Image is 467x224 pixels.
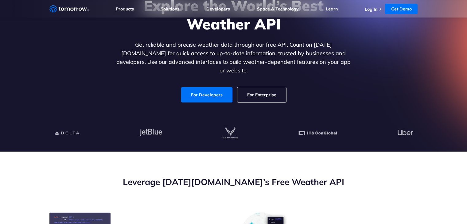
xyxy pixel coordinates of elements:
a: For Enterprise [237,87,286,102]
a: Products [116,6,134,12]
a: Learn [326,6,338,12]
a: Log In [364,6,377,12]
a: Get Demo [385,4,418,14]
a: Developers [206,6,230,12]
a: For Developers [181,87,232,102]
a: Home link [49,4,89,14]
h2: Leverage [DATE][DOMAIN_NAME]’s Free Weather API [49,176,418,188]
p: Get reliable and precise weather data through our free API. Count on [DATE][DOMAIN_NAME] for quic... [115,41,352,75]
a: Space & Technology [257,6,299,12]
a: Solutions [161,6,179,12]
